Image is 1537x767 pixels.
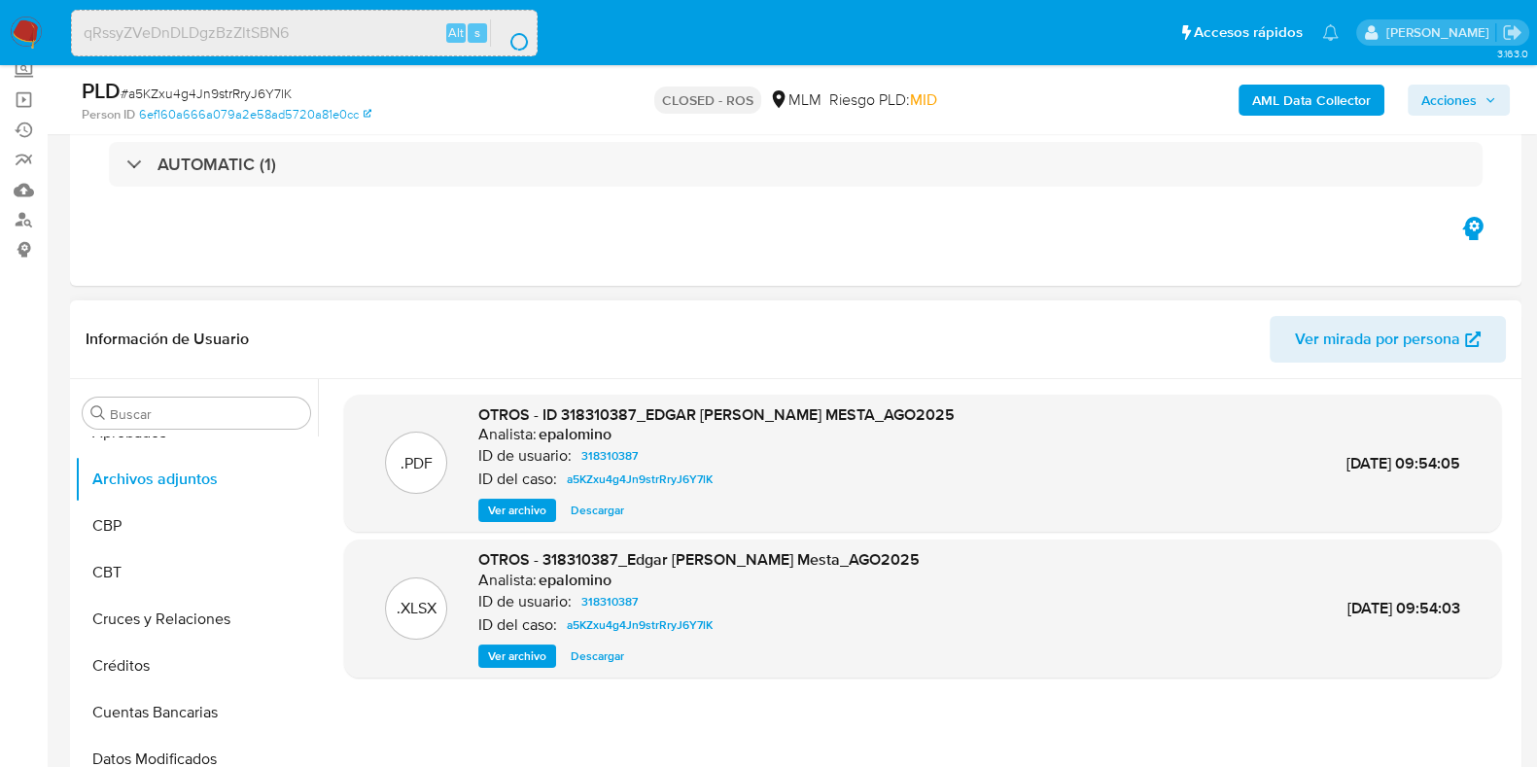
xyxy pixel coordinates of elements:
span: [DATE] 09:54:03 [1347,597,1460,619]
h3: AUTOMATIC (1) [157,154,276,175]
a: a5KZxu4g4Jn9strRryJ6Y7lK [559,468,720,491]
button: Ver archivo [478,499,556,522]
button: Archivos adjuntos [75,456,318,503]
span: Riesgo PLD: [829,89,937,111]
button: Cruces y Relaciones [75,596,318,643]
button: Descargar [561,645,634,668]
p: marianathalie.grajeda@mercadolibre.com.mx [1385,23,1495,42]
span: Descargar [571,501,624,520]
span: Ver archivo [488,646,546,666]
h6: epalomino [539,571,611,590]
a: Notificaciones [1322,24,1339,41]
button: Ver mirada por persona [1270,316,1506,363]
span: Ver archivo [488,501,546,520]
span: 318310387 [581,590,638,613]
button: Descargar [561,499,634,522]
span: Ver mirada por persona [1295,316,1460,363]
input: Buscar [110,405,302,423]
a: Salir [1502,22,1522,43]
span: Alt [448,23,464,42]
b: PLD [82,75,121,106]
span: # a5KZxu4g4Jn9strRryJ6Y7lK [121,84,292,103]
h6: epalomino [539,425,611,444]
p: ID del caso: [478,615,557,635]
span: Accesos rápidos [1194,22,1303,43]
button: Acciones [1408,85,1510,116]
div: AUTOMATIC (1) [109,142,1483,187]
a: 318310387 [574,444,646,468]
button: Buscar [90,405,106,421]
button: Cuentas Bancarias [75,689,318,736]
p: Analista: [478,425,537,444]
p: ID de usuario: [478,592,572,611]
div: MLM [769,89,821,111]
span: [DATE] 09:54:05 [1346,452,1460,474]
span: a5KZxu4g4Jn9strRryJ6Y7lK [567,468,713,491]
span: 318310387 [581,444,638,468]
span: Descargar [571,646,624,666]
span: MID [910,88,937,111]
input: Buscar usuario o caso... [72,20,537,46]
button: CBP [75,503,318,549]
span: OTROS - 318310387_Edgar [PERSON_NAME] Mesta_AGO2025 [478,548,920,571]
button: Ver archivo [478,645,556,668]
span: 3.163.0 [1496,46,1527,61]
p: .XLSX [397,598,437,619]
a: 6ef160a666a079a2e58ad5720a81e0cc [139,106,371,123]
p: ID del caso: [478,470,557,489]
h1: Información de Usuario [86,330,249,349]
button: search-icon [490,19,530,47]
span: Acciones [1421,85,1477,116]
a: 318310387 [574,590,646,613]
p: Analista: [478,571,537,590]
a: a5KZxu4g4Jn9strRryJ6Y7lK [559,613,720,637]
b: AML Data Collector [1252,85,1371,116]
span: OTROS - ID 318310387_EDGAR [PERSON_NAME] MESTA_AGO2025 [478,403,955,426]
button: AML Data Collector [1239,85,1384,116]
p: ID de usuario: [478,446,572,466]
button: Créditos [75,643,318,689]
span: s [474,23,480,42]
button: CBT [75,549,318,596]
p: CLOSED - ROS [654,87,761,114]
span: a5KZxu4g4Jn9strRryJ6Y7lK [567,613,713,637]
p: .PDF [401,453,433,474]
b: Person ID [82,106,135,123]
